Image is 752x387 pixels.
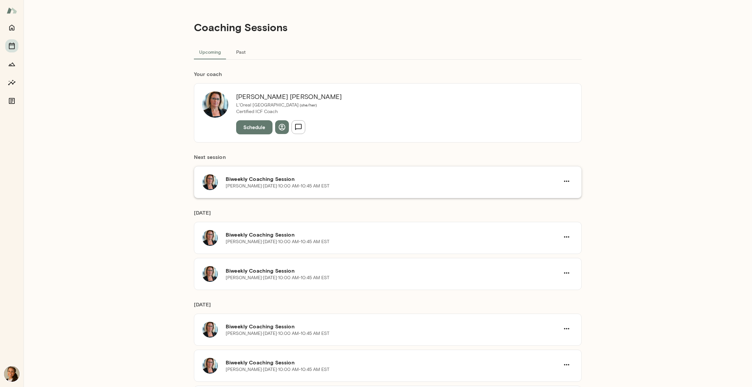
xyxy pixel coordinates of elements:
[226,275,329,281] p: [PERSON_NAME] · [DATE] · 10:00 AM-10:45 AM EST
[236,108,342,115] p: Certified ICF Coach
[226,330,329,337] p: [PERSON_NAME] · [DATE] · 10:00 AM-10:45 AM EST
[226,366,329,373] p: [PERSON_NAME] · [DATE] · 10:00 AM-10:45 AM EST
[236,102,342,108] p: L'Oreal [GEOGRAPHIC_DATA]
[7,4,17,17] img: Mento
[5,39,18,52] button: Sessions
[226,322,560,330] h6: Biweekly Coaching Session
[5,94,18,107] button: Documents
[202,91,228,118] img: Jennifer Alvarez
[194,44,582,60] div: basic tabs example
[194,44,226,60] button: Upcoming
[4,366,20,382] img: Vasanti Rosado
[236,91,342,102] h6: [PERSON_NAME] [PERSON_NAME]
[226,175,560,183] h6: Biweekly Coaching Session
[5,76,18,89] button: Insights
[226,44,255,60] button: Past
[226,267,560,275] h6: Biweekly Coaching Session
[226,231,560,239] h6: Biweekly Coaching Session
[291,120,305,134] button: Send message
[299,103,317,107] span: ( she/her )
[194,21,288,33] h4: Coaching Sessions
[226,183,329,189] p: [PERSON_NAME] · [DATE] · 10:00 AM-10:45 AM EST
[194,70,582,78] h6: Your coach
[236,120,273,134] button: Schedule
[194,209,582,222] h6: [DATE]
[5,58,18,71] button: Growth Plan
[275,120,289,134] button: View profile
[226,239,329,245] p: [PERSON_NAME] · [DATE] · 10:00 AM-10:45 AM EST
[194,300,582,314] h6: [DATE]
[5,21,18,34] button: Home
[194,153,582,166] h6: Next session
[226,358,560,366] h6: Biweekly Coaching Session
